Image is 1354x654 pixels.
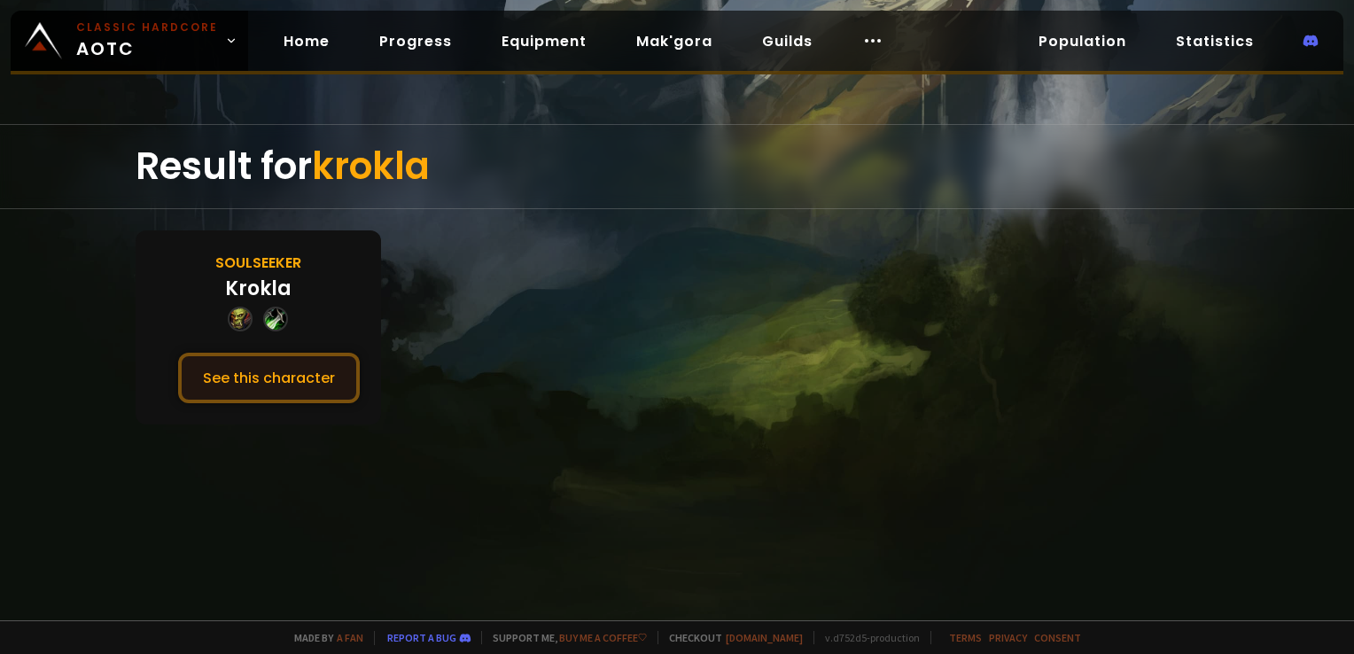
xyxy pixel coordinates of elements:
[813,631,920,644] span: v. d752d5 - production
[748,23,827,59] a: Guilds
[269,23,344,59] a: Home
[949,631,982,644] a: Terms
[337,631,363,644] a: a fan
[989,631,1027,644] a: Privacy
[387,631,456,644] a: Report a bug
[11,11,248,71] a: Classic HardcoreAOTC
[559,631,647,644] a: Buy me a coffee
[365,23,466,59] a: Progress
[76,19,218,62] span: AOTC
[1162,23,1268,59] a: Statistics
[136,125,1218,208] div: Result for
[1034,631,1081,644] a: Consent
[658,631,803,644] span: Checkout
[215,252,301,274] div: Soulseeker
[487,23,601,59] a: Equipment
[622,23,727,59] a: Mak'gora
[481,631,647,644] span: Support me,
[726,631,803,644] a: [DOMAIN_NAME]
[312,140,430,192] span: krokla
[225,274,292,303] div: Krokla
[76,19,218,35] small: Classic Hardcore
[1024,23,1140,59] a: Population
[284,631,363,644] span: Made by
[178,353,360,403] button: See this character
